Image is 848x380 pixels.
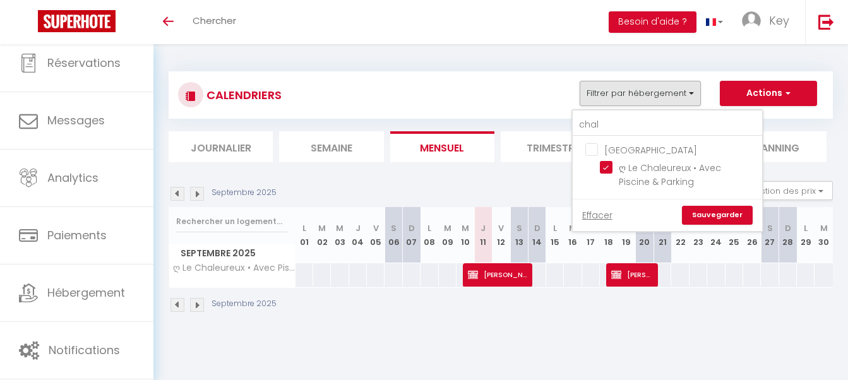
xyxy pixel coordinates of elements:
[671,207,689,263] th: 22
[169,131,273,162] li: Journalier
[403,207,421,263] th: 07
[47,55,121,71] span: Réservations
[732,222,737,234] abbr: J
[587,222,595,234] abbr: M
[573,114,762,136] input: Rechercher un logement...
[569,222,576,234] abbr: M
[712,222,720,234] abbr: M
[624,222,630,234] abbr: V
[609,11,696,33] button: Besoin d'aide ?
[493,207,510,263] th: 12
[212,298,277,310] p: Septembre 2025
[564,207,582,263] th: 16
[47,285,125,300] span: Hébergement
[767,222,773,234] abbr: S
[176,210,288,233] input: Rechercher un logement...
[47,227,107,243] span: Paiements
[355,222,361,234] abbr: J
[409,222,415,234] abbr: D
[582,207,600,263] th: 17
[302,222,306,234] abbr: L
[636,207,654,263] th: 20
[457,207,474,263] th: 10
[427,222,431,234] abbr: L
[642,222,647,234] abbr: S
[38,10,116,32] img: Super Booking
[318,222,326,234] abbr: M
[804,222,808,234] abbr: L
[722,131,827,162] li: Planning
[707,207,725,263] th: 24
[571,109,763,232] div: Filtrer par hébergement
[390,131,494,162] li: Mensuel
[193,14,236,27] span: Chercher
[797,207,815,263] th: 29
[690,207,707,263] th: 23
[720,81,817,106] button: Actions
[421,207,438,263] th: 08
[761,207,779,263] th: 27
[600,207,618,263] th: 18
[481,222,486,234] abbr: J
[47,170,99,186] span: Analytics
[313,207,331,263] th: 02
[444,222,451,234] abbr: M
[546,207,564,263] th: 15
[373,222,379,234] abbr: V
[606,222,611,234] abbr: J
[726,207,743,263] th: 25
[498,222,504,234] abbr: V
[296,207,313,263] th: 01
[815,207,833,263] th: 30
[391,222,397,234] abbr: S
[611,263,652,287] span: [PERSON_NAME]
[769,13,789,28] span: Key
[749,222,755,234] abbr: V
[534,222,540,234] abbr: D
[618,207,635,263] th: 19
[367,207,385,263] th: 05
[171,263,297,273] span: ღ Le Chaleureux • Avec Piscine & Parking
[682,206,753,225] a: Sauvegarder
[49,342,120,358] span: Notifications
[580,81,701,106] button: Filtrer par hébergement
[679,222,683,234] abbr: L
[742,11,761,30] img: ...
[654,207,671,263] th: 21
[501,131,605,162] li: Trimestre
[553,222,557,234] abbr: L
[349,207,367,263] th: 04
[169,244,295,263] span: Septembre 2025
[743,207,761,263] th: 26
[779,207,797,263] th: 28
[468,263,527,287] span: [PERSON_NAME]
[212,187,277,199] p: Septembre 2025
[474,207,492,263] th: 11
[462,222,469,234] abbr: M
[439,207,457,263] th: 09
[331,207,349,263] th: 03
[659,222,666,234] abbr: D
[528,207,546,263] th: 14
[818,14,834,30] img: logout
[336,222,343,234] abbr: M
[820,222,828,234] abbr: M
[203,81,282,109] h3: CALENDRIERS
[517,222,522,234] abbr: S
[279,131,383,162] li: Semaine
[619,162,721,188] span: ღ Le Chaleureux • Avec Piscine & Parking
[510,207,528,263] th: 13
[695,222,702,234] abbr: M
[785,222,791,234] abbr: D
[582,208,612,222] a: Effacer
[47,112,105,128] span: Messages
[385,207,402,263] th: 06
[739,181,833,200] button: Gestion des prix
[794,323,839,371] iframe: Chat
